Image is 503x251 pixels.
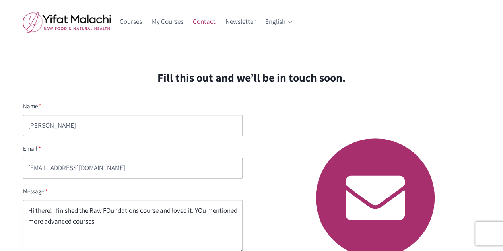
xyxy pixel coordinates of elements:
[23,144,243,154] div: Email
[147,12,188,31] a: My Courses
[260,12,297,31] button: Child menu of English
[188,12,221,31] a: Contact
[23,12,111,33] img: yifat_logo41_en.png
[23,187,243,196] div: Message
[115,12,297,31] nav: Primary
[220,12,260,31] a: Newsletter
[23,101,243,111] div: Name
[115,12,147,31] a: Courses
